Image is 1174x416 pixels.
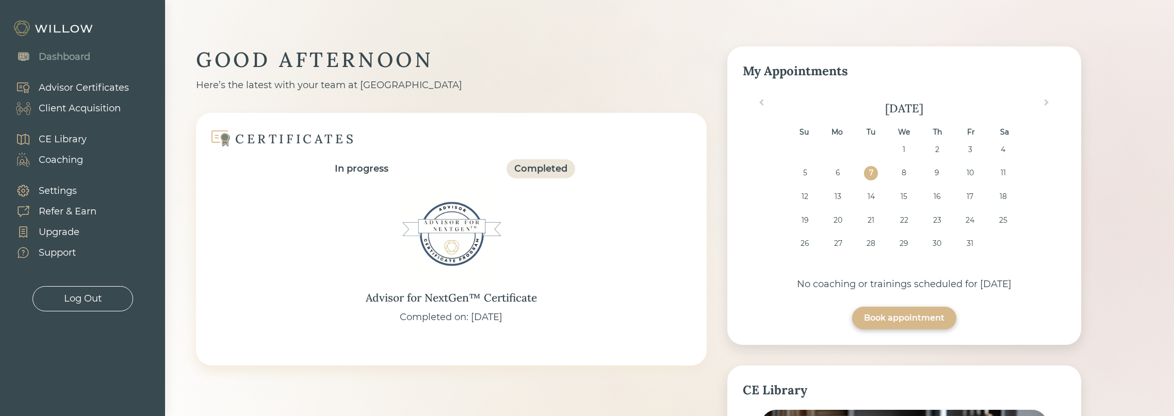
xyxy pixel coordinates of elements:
a: Settings [5,180,96,201]
div: CE Library [743,381,1066,400]
div: Support [39,246,76,260]
div: Advisor for NextGen™ Certificate [366,290,537,306]
div: CE Library [39,132,87,146]
img: Willow [13,20,95,37]
a: Client Acquisition [5,98,129,119]
a: Upgrade [5,222,96,242]
div: Choose Friday, October 17th, 2025 [963,190,977,204]
div: Here’s the latest with your team at [GEOGRAPHIC_DATA] [196,78,707,92]
div: Choose Sunday, October 12th, 2025 [798,190,812,204]
div: Dashboard [39,50,90,64]
div: Choose Wednesday, October 1st, 2025 [897,143,911,157]
button: Previous Month [752,97,769,113]
div: Choose Sunday, October 5th, 2025 [798,166,812,180]
a: Coaching [5,149,87,170]
div: Choose Wednesday, October 22nd, 2025 [897,213,911,227]
div: My Appointments [743,62,1066,80]
div: Advisor Certificates [39,81,129,95]
div: month 2025-10 [746,143,1063,260]
div: We [897,125,911,139]
div: Choose Tuesday, October 28th, 2025 [864,237,878,251]
div: Su [797,125,811,139]
a: Advisor Certificates [5,77,129,98]
div: Choose Thursday, October 2nd, 2025 [930,143,944,157]
div: Choose Friday, October 31st, 2025 [963,237,977,251]
div: Mo [830,125,844,139]
div: In progress [335,162,388,176]
div: Settings [39,184,77,198]
div: Choose Saturday, October 11th, 2025 [996,166,1010,180]
div: Choose Tuesday, October 21st, 2025 [864,213,878,227]
div: Choose Wednesday, October 8th, 2025 [897,166,911,180]
div: Sa [997,125,1011,139]
div: [DATE] [743,100,1066,117]
div: Log Out [64,292,102,306]
div: Choose Saturday, October 4th, 2025 [996,143,1010,157]
div: GOOD AFTERNOON [196,46,707,73]
div: Choose Saturday, October 25th, 2025 [996,213,1010,227]
div: Choose Wednesday, October 29th, 2025 [897,237,911,251]
div: Choose Tuesday, October 7th, 2025 [864,166,878,180]
div: Completed [514,162,567,176]
div: Choose Tuesday, October 14th, 2025 [864,190,878,204]
a: CE Library [5,129,87,149]
img: Advisor for NextGen™ Certificate Badge [400,182,503,286]
div: Choose Friday, October 10th, 2025 [963,166,977,180]
div: Upgrade [39,225,79,239]
div: Choose Monday, October 13th, 2025 [831,190,845,204]
div: Coaching [39,153,83,167]
div: Choose Thursday, October 30th, 2025 [930,237,944,251]
div: Book appointment [864,312,944,324]
div: CERTIFICATES [235,131,356,147]
div: Refer & Earn [39,205,96,219]
div: Choose Sunday, October 19th, 2025 [798,213,812,227]
div: Choose Sunday, October 26th, 2025 [798,237,812,251]
div: Choose Friday, October 3rd, 2025 [963,143,977,157]
a: Dashboard [5,46,90,67]
div: Choose Thursday, October 16th, 2025 [930,190,944,204]
div: Client Acquisition [39,102,121,115]
div: Choose Monday, October 20th, 2025 [831,213,845,227]
div: Tu [863,125,877,139]
div: No coaching or trainings scheduled for [DATE] [743,277,1066,291]
div: Choose Thursday, October 9th, 2025 [930,166,944,180]
div: Choose Friday, October 24th, 2025 [963,213,977,227]
a: Refer & Earn [5,201,96,222]
div: Choose Wednesday, October 15th, 2025 [897,190,911,204]
div: Choose Saturday, October 18th, 2025 [996,190,1010,204]
div: Completed on: [DATE] [400,310,502,324]
div: Choose Monday, October 27th, 2025 [831,237,845,251]
div: Th [931,125,944,139]
div: Fr [964,125,978,139]
div: Choose Monday, October 6th, 2025 [831,166,845,180]
button: Next Month [1039,97,1056,113]
div: Choose Thursday, October 23rd, 2025 [930,213,944,227]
